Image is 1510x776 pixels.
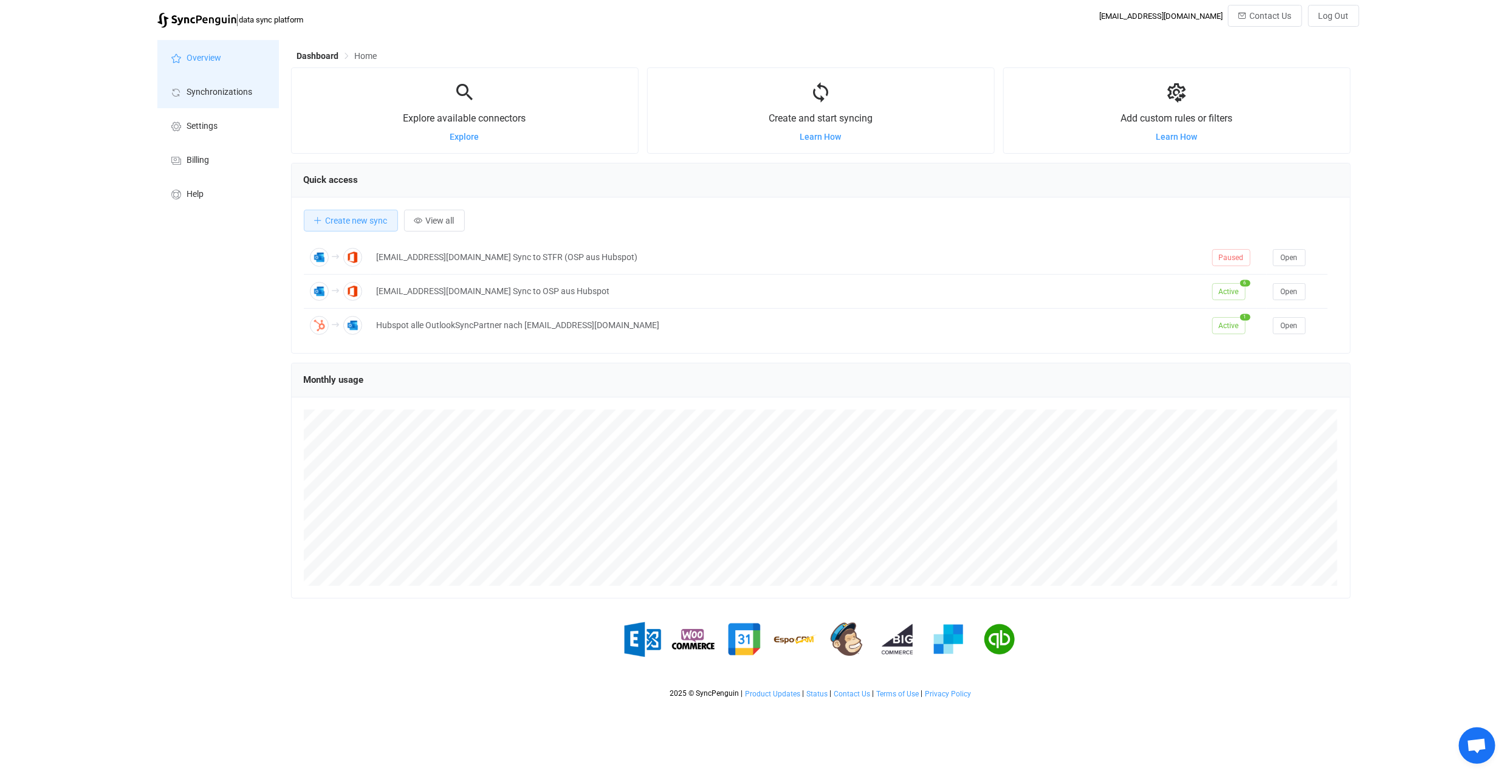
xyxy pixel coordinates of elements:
[825,618,868,661] img: mailchimp.png
[355,51,377,61] span: Home
[157,74,279,108] a: Synchronizations
[1240,280,1251,286] span: 6
[304,174,359,185] span: Quick access
[1273,320,1306,330] a: Open
[921,689,923,698] span: |
[774,618,817,661] img: espo-crm.png
[876,618,919,661] img: big-commerce.png
[1273,252,1306,262] a: Open
[426,216,455,225] span: View all
[621,618,664,661] img: exchange.png
[1281,253,1298,262] span: Open
[1308,5,1359,27] button: Log Out
[1212,283,1246,300] span: Active
[876,690,919,698] a: Terms of Use
[236,11,239,28] span: |
[304,374,364,385] span: Monthly usage
[1228,5,1302,27] button: Contact Us
[404,210,465,232] button: View all
[769,112,873,124] span: Create and start syncing
[834,690,870,698] span: Contact Us
[239,15,304,24] span: data sync platform
[343,316,362,335] img: Outlook Contacts
[1273,317,1306,334] button: Open
[745,690,800,698] span: Product Updates
[830,689,832,698] span: |
[1273,283,1306,300] button: Open
[297,52,377,60] div: Breadcrumb
[1121,112,1233,124] span: Add custom rules or filters
[187,53,222,63] span: Overview
[1273,286,1306,296] a: Open
[924,690,972,698] a: Privacy Policy
[741,689,743,698] span: |
[978,618,1021,661] img: quickbooks.png
[187,122,218,131] span: Settings
[927,618,970,661] img: sendgrid.png
[800,132,842,142] a: Learn How
[803,689,805,698] span: |
[343,282,362,301] img: Office 365 Contacts
[297,51,339,61] span: Dashboard
[157,142,279,176] a: Billing
[1281,321,1298,330] span: Open
[723,618,766,661] img: google.png
[157,40,279,74] a: Overview
[1212,249,1251,266] span: Paused
[310,282,329,301] img: Outlook Contacts
[187,190,204,199] span: Help
[1240,314,1251,320] span: 1
[1281,287,1298,296] span: Open
[1459,727,1495,764] a: Open chat
[1100,12,1223,21] div: [EMAIL_ADDRESS][DOMAIN_NAME]
[1273,249,1306,266] button: Open
[310,316,329,335] img: HubSpot Contacts
[744,690,801,698] a: Product Updates
[1250,11,1292,21] span: Contact Us
[1319,11,1349,21] span: Log Out
[304,210,398,232] button: Create new sync
[371,284,1206,298] div: [EMAIL_ADDRESS][DOMAIN_NAME] Sync to OSP aus Hubspot
[157,13,236,28] img: syncpenguin.svg
[371,250,1206,264] div: [EMAIL_ADDRESS][DOMAIN_NAME] Sync to STFR (OSP aus Hubspot)
[1156,132,1198,142] a: Learn How
[326,216,388,225] span: Create new sync
[310,248,329,267] img: Outlook Contacts
[672,618,715,661] img: woo-commerce.png
[450,132,479,142] a: Explore
[187,88,253,97] span: Synchronizations
[187,156,210,165] span: Billing
[1212,317,1246,334] span: Active
[403,112,526,124] span: Explore available connectors
[157,176,279,210] a: Help
[873,689,874,698] span: |
[371,318,1206,332] div: Hubspot alle OutlookSyncPartner nach [EMAIL_ADDRESS][DOMAIN_NAME]
[670,689,740,698] span: 2025 © SyncPenguin
[806,690,828,698] a: Status
[925,690,971,698] span: Privacy Policy
[157,108,279,142] a: Settings
[343,248,362,267] img: Office 365 Contacts
[833,690,871,698] a: Contact Us
[157,11,304,28] a: |data sync platform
